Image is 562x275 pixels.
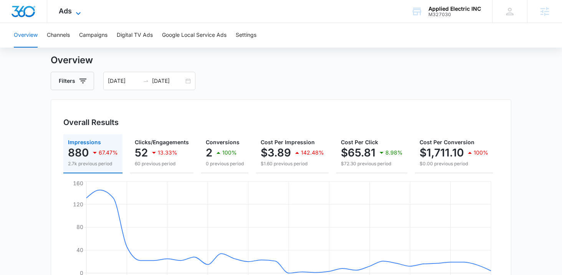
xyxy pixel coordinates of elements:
[21,12,38,18] div: v 4.0.25
[135,139,189,145] span: Clicks/Engagements
[152,77,184,85] input: End date
[143,78,149,84] span: to
[385,150,403,155] p: 8.98%
[420,160,488,167] p: $0.00 previous period
[341,147,375,159] p: $65.81
[261,139,315,145] span: Cost Per Impression
[20,20,84,26] div: Domain: [DOMAIN_NAME]
[158,150,177,155] p: 13.33%
[63,117,119,128] h3: Overall Results
[12,12,18,18] img: logo_orange.svg
[12,20,18,26] img: website_grey.svg
[76,224,83,230] tspan: 80
[29,45,69,50] div: Domain Overview
[99,150,118,155] p: 67.47%
[428,6,481,12] div: account name
[85,45,129,50] div: Keywords by Traffic
[51,53,511,67] h3: Overview
[428,12,481,17] div: account id
[474,150,488,155] p: 100%
[236,23,256,48] button: Settings
[420,147,464,159] p: $1,711.10
[73,180,83,186] tspan: 160
[68,139,101,145] span: Impressions
[301,150,324,155] p: 142.48%
[341,160,403,167] p: $72.30 previous period
[47,23,70,48] button: Channels
[206,139,240,145] span: Conversions
[68,147,89,159] p: 880
[222,150,237,155] p: 100%
[73,201,83,207] tspan: 120
[420,139,474,145] span: Cost Per Conversion
[261,160,324,167] p: $1.60 previous period
[206,147,212,159] p: 2
[76,44,83,51] img: tab_keywords_by_traffic_grey.svg
[135,160,189,167] p: 60 previous period
[162,23,226,48] button: Google Local Service Ads
[206,160,244,167] p: 0 previous period
[21,44,27,51] img: tab_domain_overview_orange.svg
[135,147,148,159] p: 52
[51,72,94,90] button: Filters
[261,147,291,159] p: $3.89
[59,7,72,15] span: Ads
[117,23,153,48] button: Digital TV Ads
[76,247,83,253] tspan: 40
[341,139,378,145] span: Cost Per Click
[143,78,149,84] span: swap-right
[79,23,107,48] button: Campaigns
[108,77,140,85] input: Start date
[14,23,38,48] button: Overview
[68,160,118,167] p: 2.7k previous period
